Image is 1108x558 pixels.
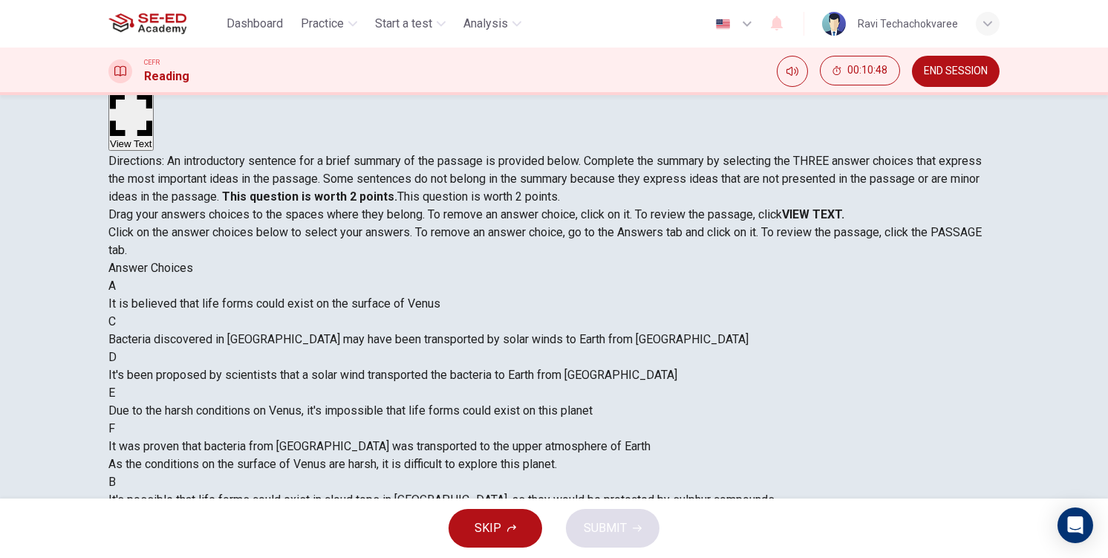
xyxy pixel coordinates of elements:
[820,56,900,87] div: Hide
[847,65,887,77] span: 00:10:48
[108,403,593,418] span: Due to the harsh conditions on Venus, it's impossible that life forms could exist on this planet
[144,68,189,85] h1: Reading
[108,473,1000,491] div: B
[108,439,651,453] span: It was proven that bacteria from [GEOGRAPHIC_DATA] was transported to the upper atmosphere of Earth
[375,15,432,33] span: Start a test
[108,473,1000,509] div: BIt's possible that life forms could exist in cloud tops in [GEOGRAPHIC_DATA], as they would be p...
[457,10,527,37] button: Analysis
[924,65,988,77] span: END SESSION
[108,420,1000,455] div: FIt was proven that bacteria from [GEOGRAPHIC_DATA] was transported to the upper atmosphere of Earth
[108,332,749,346] span: Bacteria discovered in [GEOGRAPHIC_DATA] may have been transported by solar winds to Earth from [...
[820,56,900,85] button: 00:10:48
[449,509,542,548] button: SKIP
[108,92,154,151] button: View Text
[108,277,1000,313] div: AIt is believed that life forms could exist on the surface of Venus
[301,15,344,33] span: Practice
[221,10,289,37] button: Dashboard
[227,15,283,33] span: Dashboard
[108,9,221,39] a: SE-ED Academy logo
[912,56,1000,87] button: END SESSION
[822,12,846,36] img: Profile picture
[1058,507,1093,543] div: Open Intercom Messenger
[858,15,958,33] div: Ravi Techachokvaree
[369,10,452,37] button: Start a test
[108,224,1000,259] p: Click on the answer choices below to select your answers. To remove an answer choice, go to the A...
[475,518,501,539] span: SKIP
[219,189,397,204] strong: This question is worth 2 points.
[108,457,557,471] span: As the conditions on the surface of Venus are harsh, it is difficult to explore this planet.
[108,384,1000,402] div: E
[108,296,440,311] span: It is believed that life forms could exist on the surface of Venus
[108,368,677,382] span: It's been proposed by scientists that a solar wind transported the bacteria to Earth from [GEOGRA...
[714,19,732,30] img: en
[144,57,160,68] span: CEFR
[108,261,193,275] span: Answer Choices
[108,313,1000,348] div: CBacteria discovered in [GEOGRAPHIC_DATA] may have been transported by solar winds to Earth from ...
[108,313,1000,331] div: C
[108,277,1000,295] div: A
[295,10,363,37] button: Practice
[108,420,1000,438] div: F
[108,154,982,204] span: Directions: An introductory sentence for a brief summary of the passage is provided below. Comple...
[782,207,844,221] strong: VIEW TEXT.
[108,348,1000,384] div: DIt's been proposed by scientists that a solar wind transported the bacteria to Earth from [GEOGR...
[108,493,775,507] span: It's possible that life forms could exist in cloud tops in [GEOGRAPHIC_DATA], as they would be pr...
[777,56,808,87] div: Mute
[108,384,1000,420] div: EDue to the harsh conditions on Venus, it's impossible that life forms could exist on this planet
[397,189,560,204] span: This question is worth 2 points.
[108,206,1000,224] p: Drag your answers choices to the spaces where they belong. To remove an answer choice, click on i...
[463,15,508,33] span: Analysis
[108,9,186,39] img: SE-ED Academy logo
[108,348,1000,366] div: D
